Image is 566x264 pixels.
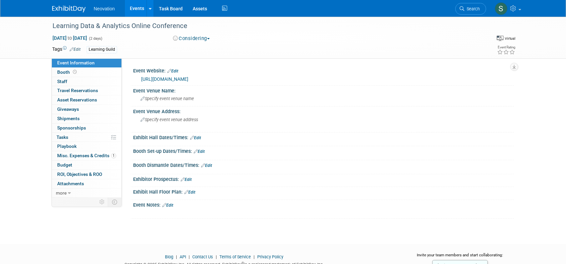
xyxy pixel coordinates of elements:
span: (2 days) [88,36,102,41]
div: Learning Data & Analytics Online Conference [50,20,476,32]
span: Misc. Expenses & Credits [57,153,116,158]
a: Playbook [52,142,121,151]
div: Event Format [447,35,515,45]
span: Asset Reservations [57,97,97,102]
div: Booth Set-up Dates/Times: [133,146,514,155]
div: Learning Guild [87,46,117,53]
a: Privacy Policy [257,254,283,259]
span: Sponsorships [57,125,86,130]
a: Blog [165,254,173,259]
span: Playbook [57,144,77,149]
a: Sponsorships [52,123,121,133]
span: Staff [57,79,67,84]
span: Neovation [94,6,115,11]
span: | [174,254,179,259]
a: Booth [52,68,121,77]
td: Tags [52,46,81,53]
a: Shipments [52,114,121,123]
a: Misc. Expenses & Credits1 [52,151,121,160]
div: Event Website: [133,66,514,74]
div: Invite your team members and start collaborating: [406,252,514,262]
span: | [187,254,191,259]
a: [URL][DOMAIN_NAME] [141,76,188,82]
a: Giveaways [52,105,121,114]
div: Event Venue Name: [133,86,514,94]
a: Edit [194,149,205,154]
span: | [252,254,256,259]
a: Search [455,3,486,15]
td: Toggle Event Tabs [108,198,122,206]
img: ExhibitDay [52,6,86,12]
span: | [214,254,218,259]
span: Giveaways [57,106,79,112]
a: Edit [70,47,81,52]
a: Edit [190,136,201,140]
span: Travel Reservations [57,88,98,93]
span: Shipments [57,116,80,121]
a: Edit [167,69,178,73]
a: Tasks [52,133,121,142]
div: Exhibitor Prospectus: [133,174,514,183]
a: Event Information [52,58,121,67]
td: Personalize Event Tab Strip [96,198,108,206]
a: Contact Us [192,254,213,259]
div: Event Notes: [133,200,514,209]
a: Edit [181,177,192,182]
a: Edit [184,190,195,195]
a: Terms of Service [219,254,251,259]
a: more [52,189,121,198]
span: Specify event venue name [140,96,194,101]
a: Edit [201,163,212,168]
span: Event Information [57,60,95,65]
span: to [67,35,73,41]
a: Asset Reservations [52,95,121,104]
img: Susan Hurrell [495,2,507,15]
div: Exhibit Hall Dates/Times: [133,133,514,141]
span: Attachments [57,181,84,186]
img: Format-Virtual.png [497,36,503,41]
div: Event Rating [497,46,515,49]
span: Booth not reserved yet [72,69,78,74]
div: Event Venue Address: [133,106,514,115]
span: [DATE] [DATE] [52,35,87,41]
span: ROI, Objectives & ROO [57,172,102,177]
a: Travel Reservations [52,86,121,95]
span: Specify event venue address [140,117,198,122]
a: Attachments [52,179,121,188]
span: Tasks [57,135,68,140]
a: API [180,254,186,259]
span: 1 [111,153,116,158]
span: Booth [57,69,78,75]
div: Event Format [497,35,515,41]
a: Staff [52,77,121,86]
div: Virtual [504,36,515,41]
div: Booth Dismantle Dates/Times: [133,160,514,169]
a: ROI, Objectives & ROO [52,170,121,179]
span: Search [464,6,480,11]
a: Budget [52,161,121,170]
button: Considering [171,35,212,42]
span: Budget [57,162,72,168]
a: Edit [162,203,173,208]
div: Exhibit Hall Floor Plan: [133,187,514,196]
span: more [56,190,67,196]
